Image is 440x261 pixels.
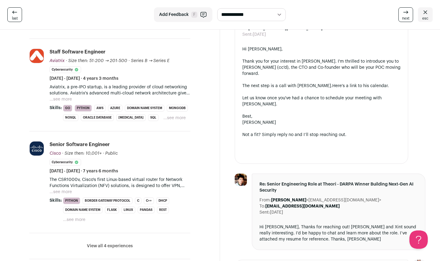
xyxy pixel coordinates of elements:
[50,66,81,73] li: Cybersecurity
[242,58,401,77] div: Thank you for your interest in [PERSON_NAME]. I'm thrilled to introduce you to [PERSON_NAME] (cc'...
[159,12,189,18] span: Add Feedback
[75,105,92,112] li: Python
[270,209,283,215] dd: [DATE]
[63,217,85,223] button: ...see more
[63,105,72,112] li: Go
[50,168,118,174] span: [DATE] - [DATE] · 7 years 6 months
[242,113,401,119] div: Best,
[66,59,127,63] span: · Size then: 51-200 → 201-500
[50,75,118,82] span: [DATE] - [DATE] · 4 years 3 months
[50,197,62,204] span: Skills:
[103,150,104,156] span: ·
[30,142,44,156] img: d9f8571823f42487d06c0a2b32587fc76af568bc68ffee623e147147d74b258d.jpg
[50,177,190,189] p: The CSR1000v, Cisco's first Linux-based virtual router for Network Functions Virtualization (NFV)...
[50,84,190,96] p: Aviatrix, a pre-IPO startup, is a leading provider of cloud networking solutions. Aviatrix's adva...
[50,151,61,156] span: Cisco
[63,114,78,121] li: NoSQL
[7,7,22,22] a: last
[105,151,118,156] span: Public
[259,224,418,242] div: Hi [PERSON_NAME], Thanks for reaching out! [PERSON_NAME] and Xint sound really interesting. I’d b...
[253,31,266,38] dd: [DATE]
[108,105,122,112] li: Azure
[148,114,158,121] li: SQL
[259,197,271,203] dt: From:
[167,105,188,112] li: MongoDB
[144,197,154,204] li: C++
[63,197,80,204] li: Python
[235,174,247,186] img: f2ddf393fa9404a7b492d726e72116635320d6e739e79f77273d0ce34de74c41.jpg
[50,49,106,55] div: Staff Software Engineer
[271,198,306,202] b: [PERSON_NAME]
[271,197,381,203] dd: <[EMAIL_ADDRESS][DOMAIN_NAME]>
[265,204,340,208] b: [EMAIL_ADDRESS][DOMAIN_NAME]
[332,84,389,88] a: Here's a link to his calendar.
[50,159,81,166] li: Cybersecurity
[157,207,169,213] li: REST
[138,207,155,213] li: Pandas
[50,59,65,63] span: Aviatrix
[87,243,133,249] button: View all 4 experiences
[62,151,102,156] span: · Size then: 10,001+
[131,59,170,63] span: Series B → Series E
[116,114,146,121] li: [MEDICAL_DATA]
[154,7,212,22] button: Add Feedback F
[242,46,401,52] div: Hi [PERSON_NAME],
[163,115,186,121] button: ...see more
[12,16,18,21] span: last
[50,96,72,102] button: ...see more
[94,105,106,112] li: AWS
[156,197,169,204] li: DHCP
[242,95,401,107] div: Let us know once you've had a chance to schedule your meeting with [PERSON_NAME].
[135,197,141,204] li: C
[242,83,401,89] div: The next step is a call with [PERSON_NAME].
[129,58,130,64] span: ·
[83,197,132,204] li: Border Gateway Protocol
[242,119,401,126] div: [PERSON_NAME]
[398,7,413,22] a: next
[125,105,164,112] li: Domain Name System
[259,209,270,215] dt: Sent:
[409,230,428,249] iframe: Help Scout Beacon - Open
[259,203,265,209] dt: To:
[191,12,197,18] span: F
[63,207,103,213] li: Domain Name System
[81,114,114,121] li: Oracle Database
[242,132,401,138] div: Not a fit? Simply reply no and I’ll stop reaching out.
[50,141,110,148] div: Senior Software Engineer
[402,16,409,21] span: next
[50,189,72,195] button: ...see more
[242,31,253,38] dt: Sent:
[422,16,428,21] span: esc
[105,207,119,213] li: Flask
[121,207,135,213] li: Linux
[50,105,62,111] span: Skills:
[418,7,433,22] a: esc
[30,49,44,63] img: 87ed248dab80db569c4bf2297686b73b4029529c2d03667ca3e25e3edf864844.jpg
[259,181,418,193] span: Re: Senior Engineering Role at Theori - DARPA Winner Building Next-Gen AI Security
